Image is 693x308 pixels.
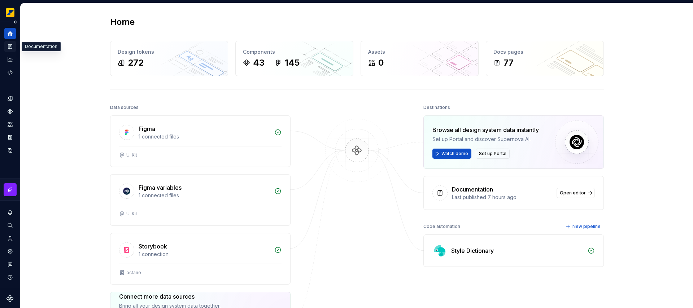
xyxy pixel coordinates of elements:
span: Open editor [560,190,586,196]
div: UI Kit [126,152,137,158]
div: Last published 7 hours ago [452,194,552,201]
div: Set up Portal and discover Supernova AI. [432,136,539,143]
a: Documentation [4,41,16,52]
div: Style Dictionary [451,246,494,255]
button: Search ⌘K [4,220,16,231]
button: Set up Portal [476,149,510,159]
a: Storybook1 connectionoctane [110,233,291,285]
div: 145 [285,57,300,69]
a: Docs pages77 [486,41,604,76]
a: Invite team [4,233,16,244]
span: Watch demo [441,151,468,157]
div: 1 connected files [139,133,270,140]
a: Code automation [4,67,16,78]
div: Figma [139,124,155,133]
a: Open editor [557,188,595,198]
div: Connect more data sources [119,292,221,301]
button: New pipeline [563,221,604,232]
img: e8093afa-4b23-4413-bf51-00cde92dbd3f.png [6,8,14,17]
a: Design tokens [4,93,16,104]
a: Storybook stories [4,132,16,143]
div: Code automation [423,221,460,232]
div: Components [243,48,346,56]
h2: Home [110,16,135,28]
div: 1 connected files [139,192,270,199]
div: Destinations [423,102,450,113]
svg: Supernova Logo [6,295,14,302]
a: Analytics [4,54,16,65]
div: UI Kit [126,211,137,217]
div: Design tokens [118,48,221,56]
button: Contact support [4,259,16,270]
div: Data sources [110,102,139,113]
span: New pipeline [572,224,601,229]
div: Figma variables [139,183,182,192]
a: Components [4,106,16,117]
a: Figma1 connected filesUI Kit [110,115,291,167]
div: octane [126,270,141,276]
a: Assets0 [361,41,479,76]
div: 43 [253,57,265,69]
span: Set up Portal [479,151,506,157]
div: Browse all design system data instantly [432,126,539,134]
div: 0 [378,57,384,69]
div: Storybook [139,242,167,251]
a: Assets [4,119,16,130]
button: Watch demo [432,149,471,159]
button: Expand sidebar [10,17,20,27]
a: Data sources [4,145,16,156]
a: Figma variables1 connected filesUI Kit [110,174,291,226]
button: Notifications [4,207,16,218]
div: 272 [128,57,144,69]
a: Design tokens272 [110,41,228,76]
a: Components43145 [235,41,353,76]
div: 77 [504,57,514,69]
a: Settings [4,246,16,257]
div: 1 connection [139,251,270,258]
div: Documentation [452,185,493,194]
div: Docs pages [493,48,596,56]
div: Documentation [22,42,61,51]
a: Home [4,28,16,39]
div: Assets [368,48,471,56]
